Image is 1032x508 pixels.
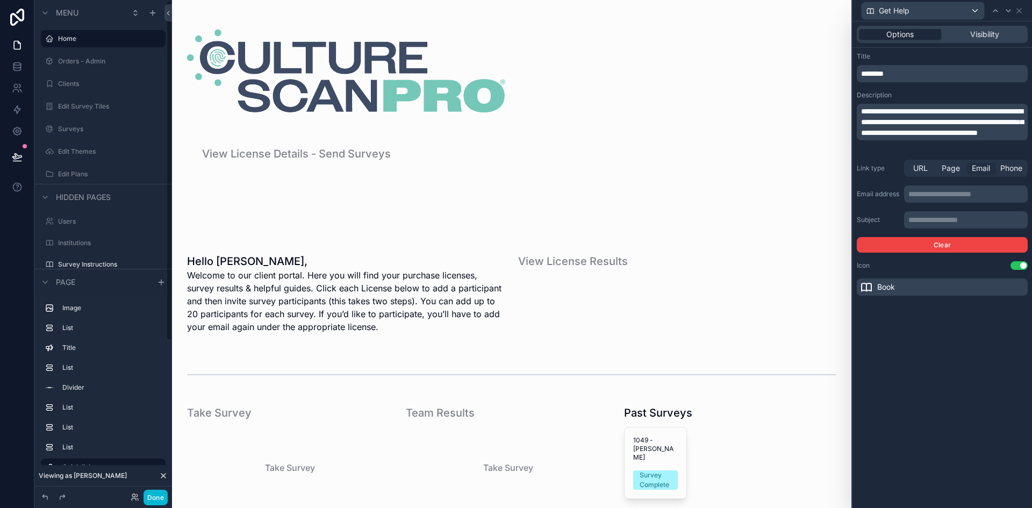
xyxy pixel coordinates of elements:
label: Image [62,304,161,312]
span: Options [886,29,914,40]
label: List [62,443,161,452]
span: Phone [1000,163,1022,174]
span: URL [913,163,928,174]
span: Book [877,282,895,292]
label: Edit Plans [58,170,163,178]
span: Viewing as [PERSON_NAME] [39,471,127,480]
label: Institutions [58,239,163,247]
label: Description [857,91,892,99]
label: Users [58,217,163,226]
label: Quick links [62,463,157,471]
span: Email [972,163,990,174]
label: Edit Survey Tiles [58,102,163,111]
label: Icon [857,261,870,270]
div: scrollable content [857,65,1028,82]
button: Get Help [861,2,985,20]
span: Menu [56,8,78,18]
span: Get Help [879,5,909,16]
label: List [62,423,161,432]
span: Visibility [970,29,999,40]
label: Title [857,52,870,61]
label: List [62,324,161,332]
span: Hidden pages [56,192,111,203]
label: Survey Instructions [58,260,163,269]
label: Subject [857,216,900,224]
button: Clear [857,237,1028,253]
label: Surveys [58,125,163,133]
label: Edit Themes [58,147,163,156]
label: List [62,363,161,372]
label: Orders - Admin [58,57,163,66]
div: scrollable content [34,295,172,486]
label: Divider [62,383,161,392]
label: List [62,403,161,412]
span: Page [942,163,960,174]
div: scrollable content [904,211,1028,228]
div: scrollable content [857,104,1028,140]
div: scrollable content [904,185,1028,203]
button: Done [144,490,168,505]
label: Email address [857,190,900,198]
label: Link type [857,164,900,173]
label: Home [58,34,159,43]
label: Clients [58,80,163,88]
label: Title [62,344,161,352]
span: Page [56,277,75,288]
